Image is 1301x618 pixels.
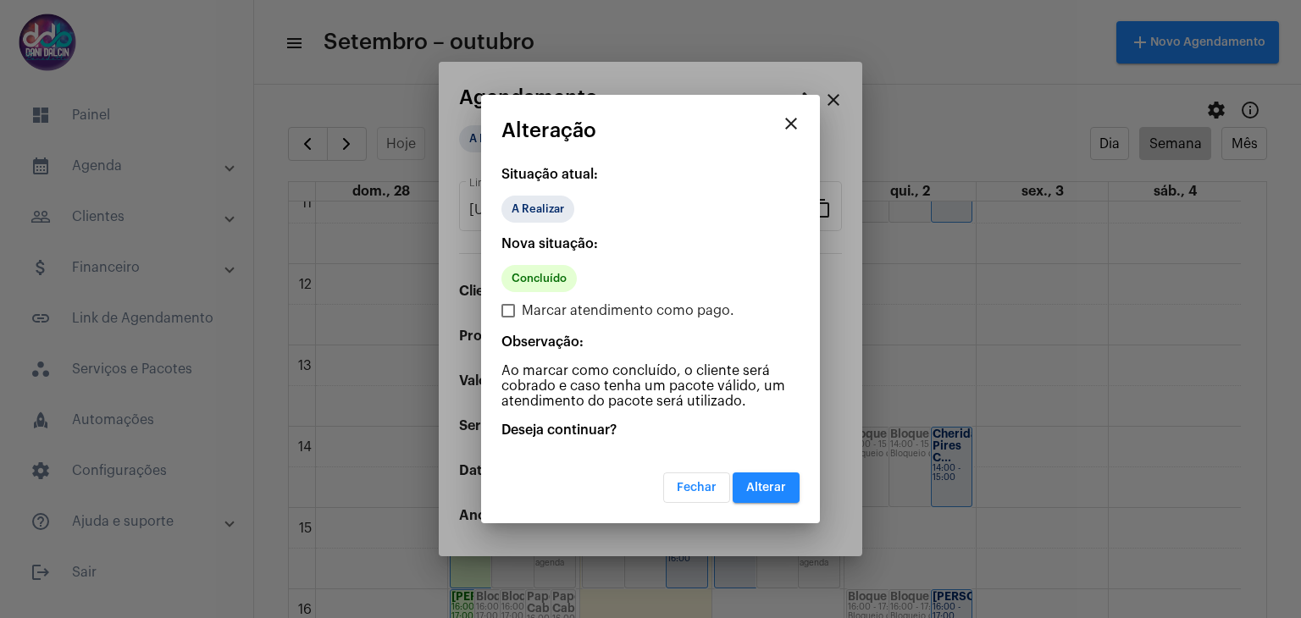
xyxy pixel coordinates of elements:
mat-icon: close [781,113,801,134]
p: Deseja continuar? [501,422,800,438]
p: Situação atual: [501,167,800,182]
span: Alterar [746,482,786,494]
p: Nova situação: [501,236,800,251]
span: Fechar [677,482,717,494]
mat-chip: Concluído [501,265,577,292]
p: Observação: [501,334,800,350]
button: Alterar [733,472,800,503]
button: Fechar [663,472,730,503]
span: Marcar atendimento como pago. [522,301,734,321]
mat-chip: A Realizar [501,196,574,223]
span: Alteração [501,119,596,141]
p: Ao marcar como concluído, o cliente será cobrado e caso tenha um pacote válido, um atendimento do... [501,363,800,409]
